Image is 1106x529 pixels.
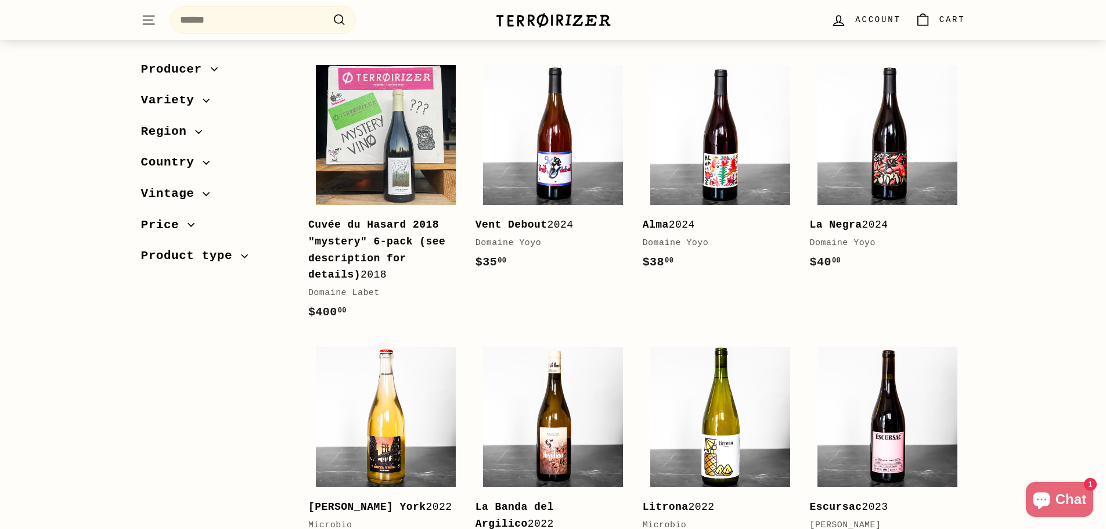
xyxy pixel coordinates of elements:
div: 2022 [308,499,452,516]
span: Cart [939,13,966,26]
span: Account [855,13,900,26]
b: [PERSON_NAME] York [308,501,426,513]
a: Vent Debout2024Domaine Yoyo [475,57,631,283]
b: Escursac [810,501,862,513]
inbox-online-store-chat: Shopify online store chat [1022,482,1097,520]
button: Variety [141,88,290,120]
span: Vintage [141,184,203,204]
b: Alma [643,219,669,231]
span: Product type [141,247,242,267]
sup: 00 [338,307,347,315]
sup: 00 [832,257,841,265]
button: Vintage [141,181,290,213]
div: 2018 [308,217,452,283]
div: Domaine Yoyo [643,236,787,250]
span: Producer [141,60,211,80]
span: Country [141,153,203,173]
div: 2022 [643,499,787,516]
div: Domaine Yoyo [810,236,954,250]
a: Account [824,3,907,37]
button: Product type [141,244,290,275]
span: Price [141,215,188,235]
span: $40 [810,255,841,269]
button: Country [141,150,290,182]
b: Cuvée du Hasard 2018 "mystery" 6-pack (see description for details) [308,219,445,280]
span: Variety [141,91,203,111]
b: Vent Debout [475,219,547,231]
sup: 00 [498,257,506,265]
a: Cuvée du Hasard 2018 "mystery" 6-pack (see description for details)2018Domaine Labet [308,57,464,334]
span: $400 [308,305,347,319]
button: Price [141,213,290,244]
sup: 00 [665,257,673,265]
div: 2023 [810,499,954,516]
span: $38 [643,255,674,269]
a: La Negra2024Domaine Yoyo [810,57,966,283]
button: Producer [141,57,290,88]
div: 2024 [810,217,954,233]
div: 2024 [643,217,787,233]
a: Alma2024Domaine Yoyo [643,57,798,283]
b: La Negra [810,219,862,231]
span: $35 [475,255,507,269]
button: Region [141,119,290,150]
span: Region [141,122,196,142]
div: Domaine Labet [308,286,452,300]
a: Cart [908,3,972,37]
b: Litrona [643,501,689,513]
div: Domaine Yoyo [475,236,619,250]
div: 2024 [475,217,619,233]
